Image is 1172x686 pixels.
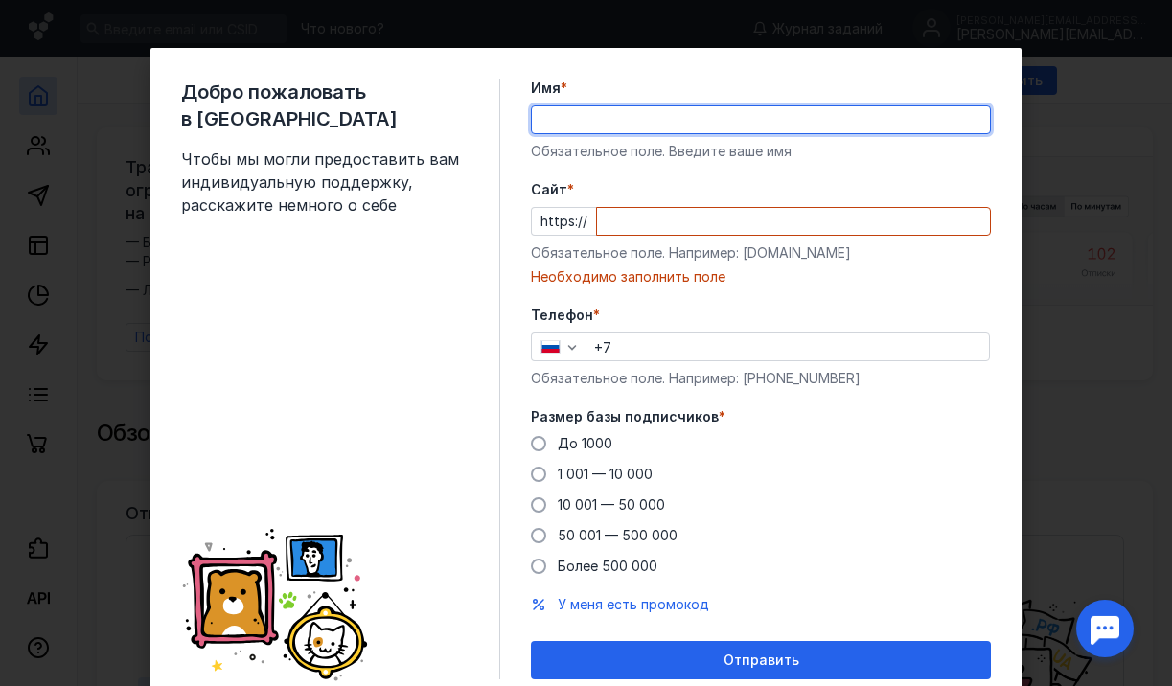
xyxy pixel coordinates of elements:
span: Размер базы подписчиков [531,407,719,426]
div: Обязательное поле. Например: [PHONE_NUMBER] [531,369,991,388]
span: Добро пожаловать в [GEOGRAPHIC_DATA] [181,79,469,132]
span: Отправить [724,652,799,669]
span: 10 001 — 50 000 [558,496,665,513]
span: 50 001 — 500 000 [558,527,678,543]
div: Обязательное поле. Введите ваше имя [531,142,991,161]
span: До 1000 [558,435,612,451]
button: Отправить [531,641,991,679]
span: Телефон [531,306,593,325]
span: Чтобы мы могли предоставить вам индивидуальную поддержку, расскажите немного о себе [181,148,469,217]
span: 1 001 — 10 000 [558,466,653,482]
span: Более 500 000 [558,558,657,574]
span: У меня есть промокод [558,596,709,612]
div: Обязательное поле. Например: [DOMAIN_NAME] [531,243,991,263]
div: Необходимо заполнить поле [531,267,991,286]
span: Имя [531,79,561,98]
button: У меня есть промокод [558,595,709,614]
span: Cайт [531,180,567,199]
